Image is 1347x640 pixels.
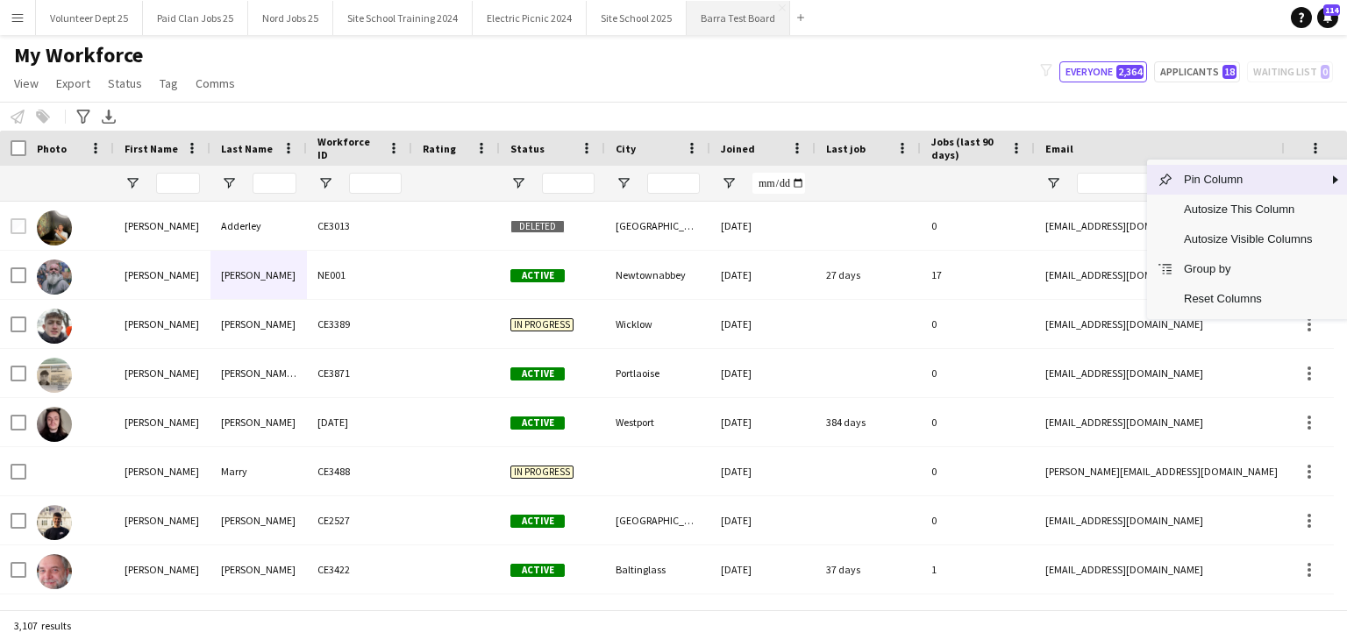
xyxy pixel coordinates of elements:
[752,173,805,194] input: Joined Filter Input
[253,173,296,194] input: Last Name Filter Input
[1173,254,1322,284] span: Group by
[210,202,307,250] div: Adderley
[510,564,565,577] span: Active
[160,75,178,91] span: Tag
[14,42,143,68] span: My Workforce
[921,447,1035,495] div: 0
[125,142,178,155] span: First Name
[14,75,39,91] span: View
[510,466,574,479] span: In progress
[73,106,94,127] app-action-btn: Advanced filters
[816,545,921,594] div: 37 days
[114,202,210,250] div: [PERSON_NAME]
[114,447,210,495] div: [PERSON_NAME]
[423,142,456,155] span: Rating
[210,398,307,446] div: [PERSON_NAME]
[37,210,72,245] img: Aaron Adderley
[114,398,210,446] div: [PERSON_NAME]
[98,106,119,127] app-action-btn: Export XLSX
[687,1,790,35] button: Barra Test Board
[510,142,545,155] span: Status
[921,545,1035,594] div: 1
[710,447,816,495] div: [DATE]
[710,349,816,397] div: [DATE]
[710,496,816,544] div: [DATE]
[153,72,185,95] a: Tag
[605,202,710,250] div: [GEOGRAPHIC_DATA]
[1222,65,1237,79] span: 18
[307,398,412,446] div: [DATE]
[7,72,46,95] a: View
[1317,7,1338,28] a: 114
[307,300,412,348] div: CE3389
[210,447,307,495] div: Marry
[333,1,473,35] button: Site School Training 2024
[921,398,1035,446] div: 0
[1045,175,1061,191] button: Open Filter Menu
[307,251,412,299] div: NE001
[307,202,412,250] div: CE3013
[37,142,67,155] span: Photo
[307,496,412,544] div: CE2527
[616,175,631,191] button: Open Filter Menu
[317,175,333,191] button: Open Filter Menu
[510,269,565,282] span: Active
[605,496,710,544] div: [GEOGRAPHIC_DATA]
[710,398,816,446] div: [DATE]
[605,349,710,397] div: Portlaoise
[37,554,72,589] img: Aaron Paul
[816,251,921,299] div: 27 days
[510,367,565,380] span: Active
[114,349,210,397] div: [PERSON_NAME]
[196,75,235,91] span: Comms
[101,72,149,95] a: Status
[37,309,72,344] img: Aaron Crinnion
[1154,61,1240,82] button: Applicants18
[56,75,90,91] span: Export
[1173,284,1322,314] span: Reset Columns
[921,496,1035,544] div: 0
[125,175,140,191] button: Open Filter Menu
[710,300,816,348] div: [DATE]
[307,447,412,495] div: CE3488
[143,1,248,35] button: Paid Clan Jobs 25
[931,135,1003,161] span: Jobs (last 90 days)
[1323,4,1340,16] span: 114
[37,407,72,442] img: Aaron Ledwith
[37,358,72,393] img: Aaron Doheny Byrne
[189,72,242,95] a: Comms
[921,202,1035,250] div: 0
[587,1,687,35] button: Site School 2025
[210,300,307,348] div: [PERSON_NAME]
[1173,195,1322,224] span: Autosize This Column
[721,175,737,191] button: Open Filter Menu
[921,300,1035,348] div: 0
[210,545,307,594] div: [PERSON_NAME]
[721,142,755,155] span: Joined
[36,1,143,35] button: Volunteer Dept 25
[647,173,700,194] input: City Filter Input
[710,251,816,299] div: [DATE]
[349,173,402,194] input: Workforce ID Filter Input
[1173,224,1322,254] span: Autosize Visible Columns
[156,173,200,194] input: First Name Filter Input
[510,318,574,331] span: In progress
[210,251,307,299] div: [PERSON_NAME]
[248,1,333,35] button: Nord Jobs 25
[510,220,565,233] span: Deleted
[510,175,526,191] button: Open Filter Menu
[317,135,381,161] span: Workforce ID
[826,142,866,155] span: Last job
[307,545,412,594] div: CE3422
[114,496,210,544] div: [PERSON_NAME]
[710,545,816,594] div: [DATE]
[605,251,710,299] div: Newtownabbey
[921,349,1035,397] div: 0
[307,349,412,397] div: CE3871
[210,349,307,397] div: [PERSON_NAME] [PERSON_NAME]
[1173,165,1322,195] span: Pin Column
[473,1,587,35] button: Electric Picnic 2024
[1045,142,1073,155] span: Email
[1059,61,1147,82] button: Everyone2,364
[114,545,210,594] div: [PERSON_NAME]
